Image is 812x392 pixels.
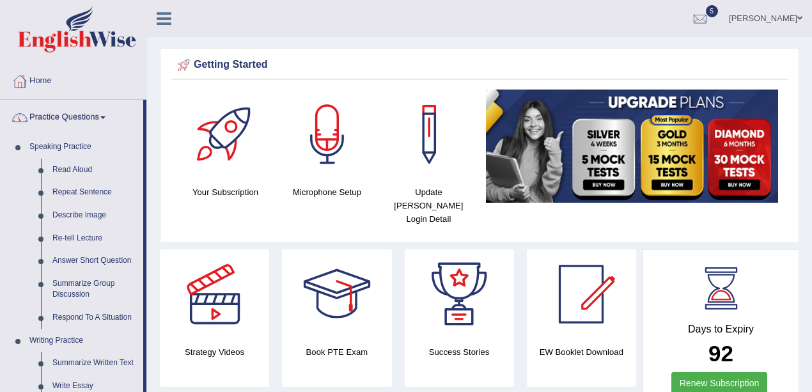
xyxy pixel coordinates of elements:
[47,159,143,182] a: Read Aloud
[1,100,143,132] a: Practice Questions
[282,345,391,359] h4: Book PTE Exam
[24,136,143,159] a: Speaking Practice
[175,56,785,75] div: Getting Started
[283,185,371,199] h4: Microphone Setup
[1,63,146,95] a: Home
[24,329,143,352] a: Writing Practice
[527,345,636,359] h4: EW Booklet Download
[405,345,514,359] h4: Success Stories
[181,185,270,199] h4: Your Subscription
[47,204,143,227] a: Describe Image
[47,306,143,329] a: Respond To A Situation
[47,352,143,375] a: Summarize Written Text
[160,345,269,359] h4: Strategy Videos
[657,324,785,335] h4: Days to Expiry
[708,341,733,366] b: 92
[47,227,143,250] a: Re-tell Lecture
[706,5,719,17] span: 5
[384,185,473,226] h4: Update [PERSON_NAME] Login Detail
[47,181,143,204] a: Repeat Sentence
[486,90,778,203] img: small5.jpg
[47,249,143,272] a: Answer Short Question
[47,272,143,306] a: Summarize Group Discussion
